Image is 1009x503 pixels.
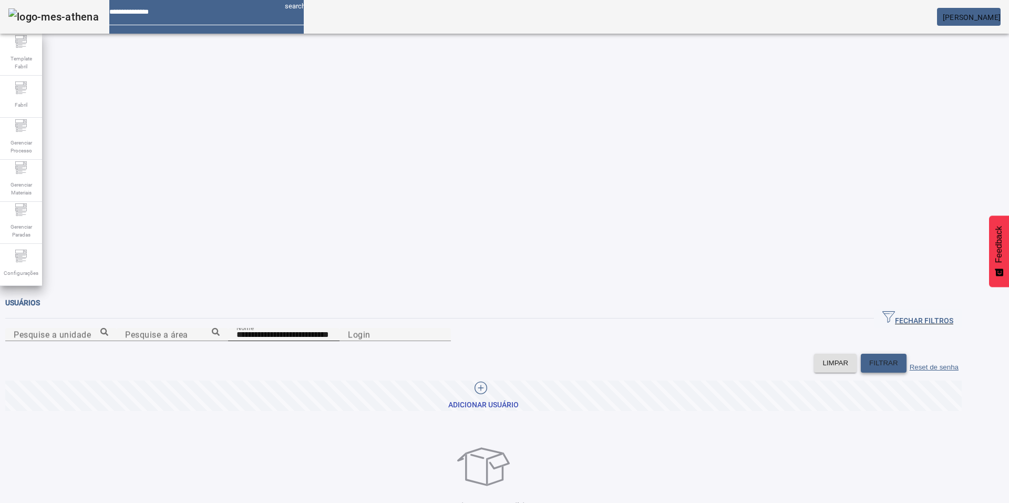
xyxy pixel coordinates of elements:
[348,330,370,340] mat-label: Login
[5,299,40,307] span: Usuários
[869,358,898,368] span: FILTRAR
[907,354,962,373] button: Reset de senha
[236,324,254,331] mat-label: Nome
[8,8,99,25] img: logo-mes-athena
[943,13,1001,22] span: [PERSON_NAME]
[822,358,848,368] span: LIMPAR
[5,220,37,242] span: Gerenciar Paradas
[814,354,857,373] button: LIMPAR
[5,178,37,200] span: Gerenciar Materiais
[14,329,108,341] input: Number
[989,215,1009,287] button: Feedback - Mostrar pesquisa
[12,98,30,112] span: Fabril
[994,226,1004,263] span: Feedback
[861,354,907,373] button: FILTRAR
[125,329,220,341] input: Number
[910,363,959,371] label: Reset de senha
[5,52,37,74] span: Template Fabril
[1,266,42,280] span: Configurações
[5,136,37,158] span: Gerenciar Processo
[5,381,962,411] button: Adicionar Usuário
[874,309,962,328] button: FECHAR FILTROS
[14,330,91,340] mat-label: Pesquise a unidade
[882,311,953,326] span: FECHAR FILTROS
[448,400,519,410] div: Adicionar Usuário
[125,330,188,340] mat-label: Pesquise a área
